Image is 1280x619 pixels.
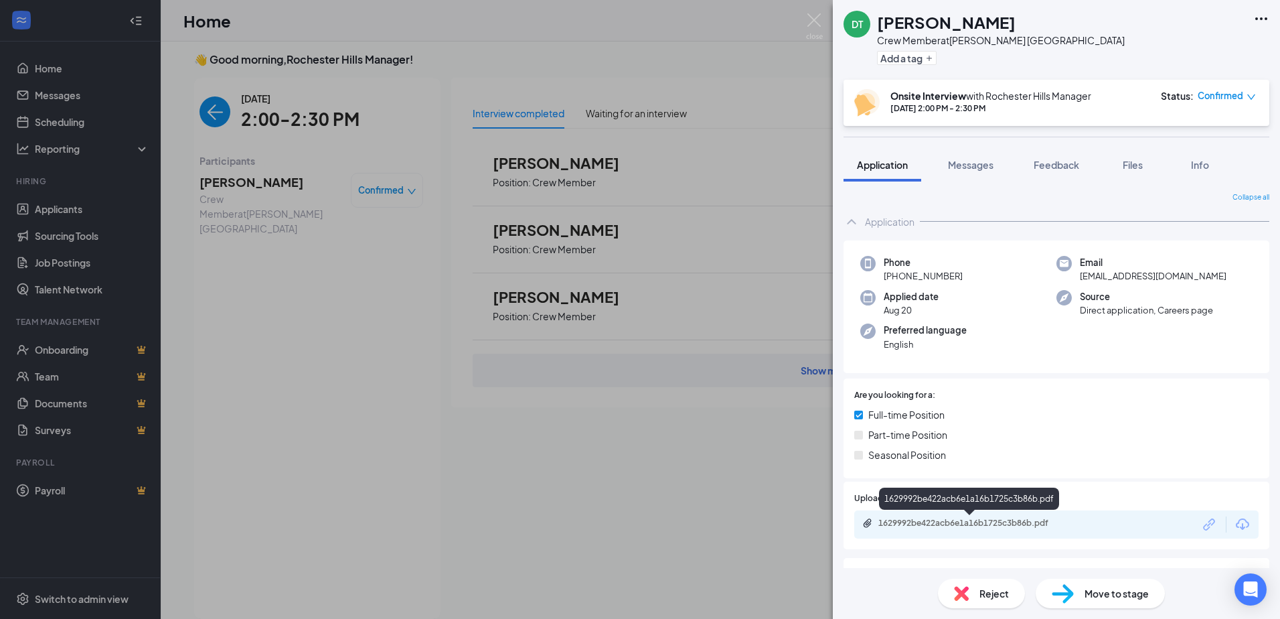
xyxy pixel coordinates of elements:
[852,17,863,31] div: DT
[884,269,963,283] span: [PHONE_NUMBER]
[844,214,860,230] svg: ChevronUp
[868,407,945,422] span: Full-time Position
[948,159,993,171] span: Messages
[884,338,967,351] span: English
[890,102,1091,114] div: [DATE] 2:00 PM - 2:30 PM
[1085,586,1149,601] span: Move to stage
[884,290,939,303] span: Applied date
[857,159,908,171] span: Application
[1123,159,1143,171] span: Files
[868,427,947,442] span: Part-time Position
[884,256,963,269] span: Phone
[862,518,873,529] svg: Paperclip
[1201,516,1218,533] svg: Link
[1080,290,1213,303] span: Source
[890,90,966,102] b: Onsite Interview
[1234,573,1267,606] div: Open Intercom Messenger
[979,586,1009,601] span: Reject
[1247,92,1256,102] span: down
[1198,89,1243,102] span: Confirmed
[890,89,1091,102] div: with Rochester Hills Manager
[1191,159,1209,171] span: Info
[1080,256,1226,269] span: Email
[877,11,1016,33] h1: [PERSON_NAME]
[877,51,937,65] button: PlusAdd a tag
[854,389,935,402] span: Are you looking for a:
[1234,517,1251,533] svg: Download
[862,518,1079,531] a: Paperclip1629992be422acb6e1a16b1725c3b86b.pdf
[854,492,915,505] span: Upload Resume
[878,518,1066,529] div: 1629992be422acb6e1a16b1725c3b86b.pdf
[1232,192,1269,203] span: Collapse all
[1161,89,1194,102] div: Status :
[1080,269,1226,283] span: [EMAIL_ADDRESS][DOMAIN_NAME]
[865,215,914,228] div: Application
[868,448,946,462] span: Seasonal Position
[1080,303,1213,317] span: Direct application, Careers page
[1034,159,1079,171] span: Feedback
[877,33,1125,47] div: Crew Member at [PERSON_NAME] [GEOGRAPHIC_DATA]
[884,303,939,317] span: Aug 20
[925,54,933,62] svg: Plus
[884,324,967,337] span: Preferred language
[1253,11,1269,27] svg: Ellipses
[879,488,1059,510] div: 1629992be422acb6e1a16b1725c3b86b.pdf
